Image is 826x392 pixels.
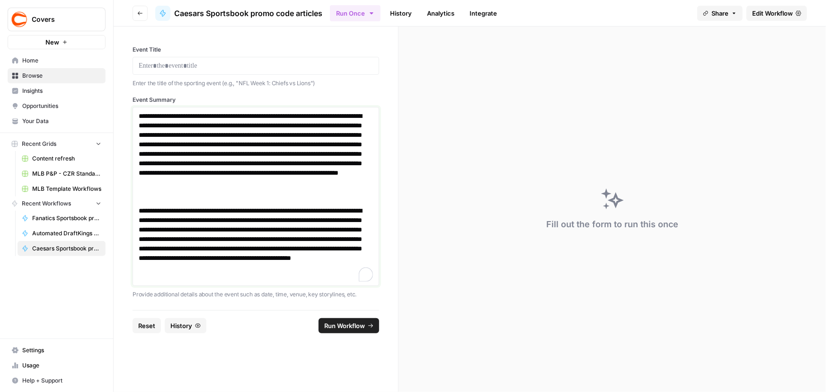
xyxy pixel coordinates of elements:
[752,9,793,18] span: Edit Workflow
[18,226,106,241] a: Automated DraftKings promo code articles
[18,241,106,256] a: Caesars Sportsbook promo code articles
[133,45,379,54] label: Event Title
[464,6,503,21] a: Integrate
[155,6,322,21] a: Caesars Sportsbook promo code articles
[32,214,101,223] span: Fanatics Sportsbook promo articles
[18,181,106,196] a: MLB Template Workflows
[22,71,101,80] span: Browse
[22,117,101,125] span: Your Data
[711,9,728,18] span: Share
[45,37,59,47] span: New
[133,318,161,333] button: Reset
[170,321,192,330] span: History
[133,290,379,299] p: Provide additional details about the event such as date, time, venue, key storylines, etc.
[32,154,101,163] span: Content refresh
[319,318,379,333] button: Run Workflow
[18,166,106,181] a: MLB P&P - CZR Standard (Production) Grid
[32,15,89,24] span: Covers
[139,111,373,282] div: To enrich screen reader interactions, please activate Accessibility in Grammarly extension settings
[22,56,101,65] span: Home
[8,98,106,114] a: Opportunities
[18,211,106,226] a: Fanatics Sportsbook promo articles
[421,6,460,21] a: Analytics
[174,8,322,19] span: Caesars Sportsbook promo code articles
[8,137,106,151] button: Recent Grids
[165,318,206,333] button: History
[11,11,28,28] img: Covers Logo
[546,218,678,231] div: Fill out the form to run this once
[330,5,381,21] button: Run Once
[8,8,106,31] button: Workspace: Covers
[8,83,106,98] a: Insights
[18,151,106,166] a: Content refresh
[8,358,106,373] a: Usage
[22,376,101,385] span: Help + Support
[22,87,101,95] span: Insights
[8,68,106,83] a: Browse
[32,229,101,238] span: Automated DraftKings promo code articles
[697,6,743,21] button: Share
[8,114,106,129] a: Your Data
[8,196,106,211] button: Recent Workflows
[22,346,101,355] span: Settings
[133,96,379,104] label: Event Summary
[8,53,106,68] a: Home
[32,244,101,253] span: Caesars Sportsbook promo code articles
[22,199,71,208] span: Recent Workflows
[8,343,106,358] a: Settings
[22,361,101,370] span: Usage
[746,6,807,21] a: Edit Workflow
[133,79,379,88] p: Enter the title of the sporting event (e.g., "NFL Week 1: Chiefs vs Lions")
[8,373,106,388] button: Help + Support
[32,169,101,178] span: MLB P&P - CZR Standard (Production) Grid
[32,185,101,193] span: MLB Template Workflows
[22,102,101,110] span: Opportunities
[138,321,155,330] span: Reset
[22,140,56,148] span: Recent Grids
[324,321,365,330] span: Run Workflow
[8,35,106,49] button: New
[384,6,417,21] a: History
